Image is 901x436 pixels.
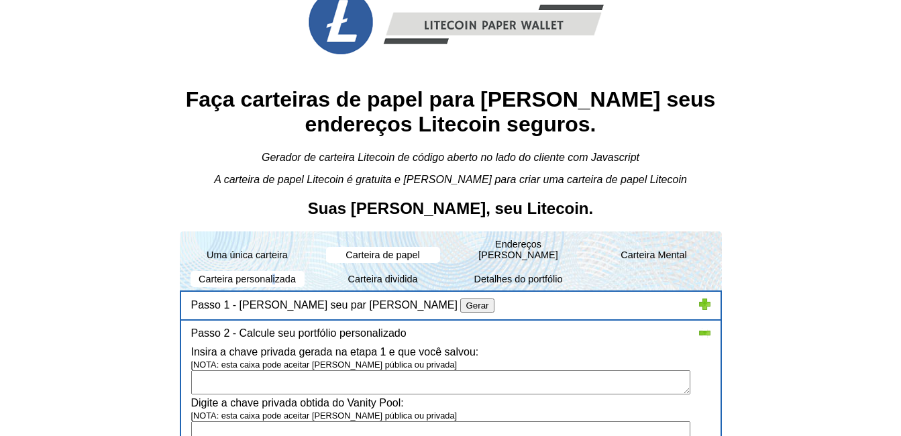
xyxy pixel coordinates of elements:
span: [NOTA: esta caixa pode aceitar [PERSON_NAME] pública ou privada] [191,360,458,383]
li: Endereços [PERSON_NAME] [451,232,586,267]
label: Passo 1 - [PERSON_NAME] seu par [PERSON_NAME] [191,299,458,311]
li: Detalhes do portfólio [451,267,586,291]
h1: Faça carteiras de papel para [PERSON_NAME] seus endereços Litecoin seguros. [180,87,722,137]
div: Gerador de carteira Litecoin de código aberto no lado do cliente com Javascript [180,152,722,164]
h2: Suas [PERSON_NAME], seu Litecoin. [180,199,722,218]
span: Digite a chave privada obtida do Vanity Pool: [191,397,404,408]
span: [NOTA: esta caixa pode aceitar [PERSON_NAME] pública ou privada] [191,411,458,434]
li: Carteira de papel [326,247,440,263]
span: Passo 2 - Calcule seu portfólio personalizado [191,327,407,339]
span: Insira a chave privada gerada na etapa 1 e que você salvou: [191,346,479,358]
input: Gerar [460,298,494,313]
li: Carteira personalizada [191,271,305,287]
li: Uma única carteira [180,243,315,267]
li: Carteira Mental [586,243,722,267]
li: Carteira dividida [315,267,451,291]
div: A carteira de papel Litecoin é gratuita e [PERSON_NAME] para criar uma carteira de papel Litecoin [180,174,722,186]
